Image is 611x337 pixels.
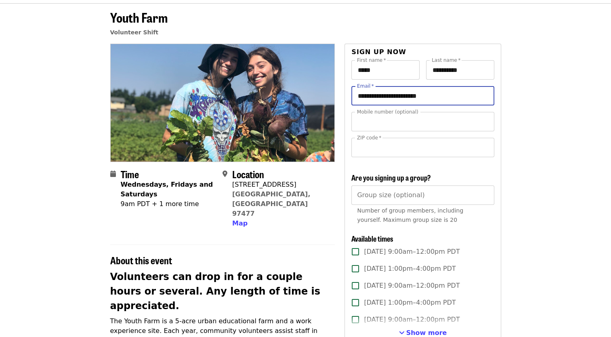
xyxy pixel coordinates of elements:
a: [GEOGRAPHIC_DATA], [GEOGRAPHIC_DATA] 97477 [232,190,311,217]
input: [object Object] [351,185,494,205]
i: calendar icon [110,170,116,178]
span: About this event [110,253,172,267]
span: Sign up now [351,48,406,56]
span: Location [232,167,264,181]
i: map-marker-alt icon [223,170,227,178]
span: Time [121,167,139,181]
span: [DATE] 1:00pm–4:00pm PDT [364,298,456,308]
div: [STREET_ADDRESS] [232,180,328,190]
label: Email [357,84,374,88]
input: Email [351,86,494,105]
span: Available times [351,233,393,244]
input: Mobile number (optional) [351,112,494,131]
input: ZIP code [351,138,494,157]
label: Mobile number (optional) [357,110,418,114]
img: Youth Farm organized by FOOD For Lane County [111,44,335,161]
h2: Volunteers can drop in for a couple hours or several. Any length of time is appreciated. [110,270,335,313]
label: First name [357,58,386,63]
a: Volunteer Shift [110,29,159,36]
span: Show more [406,329,447,337]
span: [DATE] 9:00am–12:00pm PDT [364,281,460,291]
div: 9am PDT + 1 more time [121,199,216,209]
span: Map [232,219,248,227]
label: Last name [432,58,460,63]
span: Number of group members, including yourself. Maximum group size is 20 [357,207,463,223]
span: Are you signing up a group? [351,172,431,183]
strong: Wednesdays, Fridays and Saturdays [121,181,213,198]
span: [DATE] 1:00pm–4:00pm PDT [364,264,456,274]
span: [DATE] 9:00am–12:00pm PDT [364,315,460,324]
span: [DATE] 9:00am–12:00pm PDT [364,247,460,257]
button: Map [232,219,248,228]
label: ZIP code [357,135,381,140]
input: First name [351,60,420,80]
input: Last name [426,60,494,80]
span: Youth Farm [110,8,168,27]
